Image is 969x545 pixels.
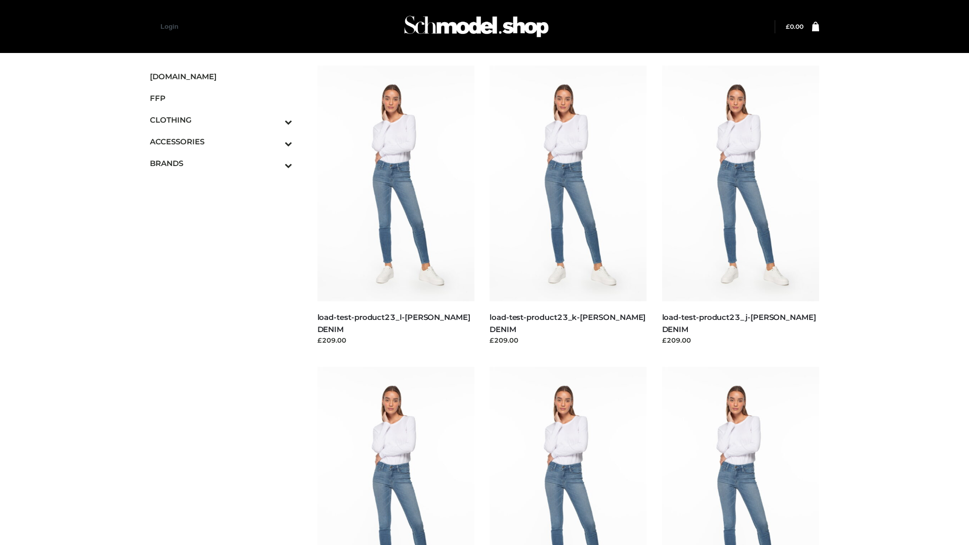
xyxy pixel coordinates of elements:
a: BRANDSToggle Submenu [150,152,292,174]
a: load-test-product23_l-[PERSON_NAME] DENIM [317,312,470,334]
span: ACCESSORIES [150,136,292,147]
span: BRANDS [150,157,292,169]
span: CLOTHING [150,114,292,126]
div: £209.00 [662,335,820,345]
button: Toggle Submenu [257,152,292,174]
a: £0.00 [786,23,803,30]
button: Toggle Submenu [257,131,292,152]
a: Login [160,23,178,30]
a: [DOMAIN_NAME] [150,66,292,87]
div: £209.00 [317,335,475,345]
a: ACCESSORIESToggle Submenu [150,131,292,152]
a: CLOTHINGToggle Submenu [150,109,292,131]
a: load-test-product23_k-[PERSON_NAME] DENIM [490,312,645,334]
span: [DOMAIN_NAME] [150,71,292,82]
bdi: 0.00 [786,23,803,30]
div: £209.00 [490,335,647,345]
img: Schmodel Admin 964 [401,7,552,46]
a: load-test-product23_j-[PERSON_NAME] DENIM [662,312,816,334]
a: FFP [150,87,292,109]
button: Toggle Submenu [257,109,292,131]
span: FFP [150,92,292,104]
span: £ [786,23,790,30]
